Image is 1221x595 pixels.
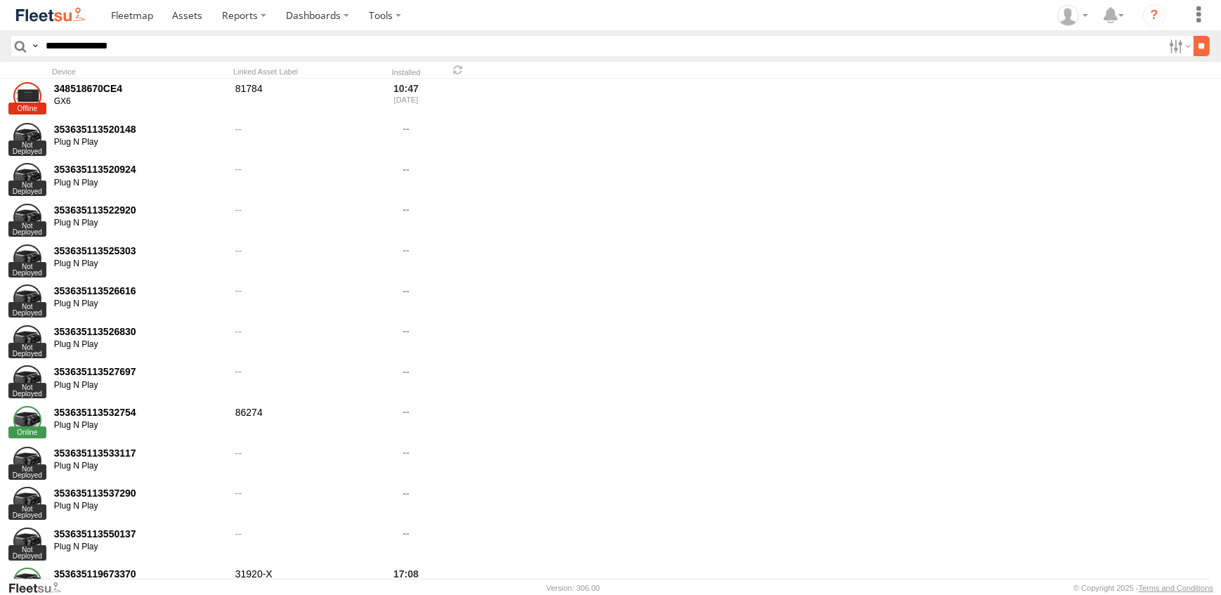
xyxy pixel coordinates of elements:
div: Plug N Play [54,259,226,270]
div: Plug N Play [54,299,226,310]
div: Plug N Play [54,137,226,148]
div: 353635113526830 [54,325,226,338]
div: 353635113533117 [54,447,226,459]
div: Plug N Play [54,542,226,553]
i: ? [1143,4,1165,27]
label: Search Query [30,36,41,56]
div: 81784 [233,80,374,118]
div: Device [52,67,228,77]
div: 353635113532754 [54,406,226,419]
div: 353635113550137 [54,528,226,540]
div: 353635113520148 [54,123,226,136]
div: Linked Asset Label [233,67,374,77]
div: 353635113522920 [54,204,226,216]
div: Plug N Play [54,178,226,189]
a: Visit our Website [8,581,72,595]
a: Terms and Conditions [1139,584,1213,592]
div: 353635113537290 [54,487,226,499]
div: 86274 [233,404,374,442]
img: fleetsu-logo-horizontal.svg [14,6,87,25]
div: Plug N Play [54,380,226,391]
div: Plug N Play [54,420,226,431]
div: Version: 306.00 [547,584,600,592]
div: 353635113525303 [54,244,226,257]
div: GX6 [54,96,226,107]
div: Nizarudeen Shajahan [1052,5,1093,26]
div: Plug N Play [54,461,226,472]
div: 353635119673370 [54,568,226,580]
div: 353635113520924 [54,163,226,176]
div: 348518670CE4 [54,82,226,95]
div: 10:47 [DATE] [379,80,433,118]
div: Installed [379,70,433,77]
label: Search Filter Options [1163,36,1194,56]
div: 353635113526616 [54,285,226,297]
div: 353635113527697 [54,365,226,378]
div: © Copyright 2025 - [1073,584,1213,592]
div: Plug N Play [54,501,226,512]
div: Plug N Play [54,339,226,351]
div: Plug N Play [54,218,226,229]
span: Refresh [450,63,466,77]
